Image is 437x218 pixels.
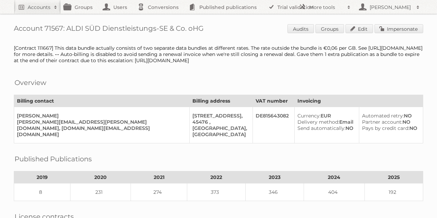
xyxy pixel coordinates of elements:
th: Billing contact [14,95,190,107]
th: Invoicing [295,95,423,107]
h2: Accounts [28,4,50,11]
div: NO [297,125,353,131]
th: Billing address [190,95,253,107]
a: Edit [345,24,373,33]
th: 2020 [70,171,131,183]
td: 404 [304,183,365,201]
td: 192 [364,183,423,201]
a: Audits [287,24,314,33]
span: Automated retry: [362,113,404,119]
span: Currency: [297,113,321,119]
a: Impersonate [374,24,423,33]
td: DE815643082 [253,107,295,143]
th: 2024 [304,171,365,183]
div: 45476 , [192,119,247,125]
th: 2021 [131,171,187,183]
div: [GEOGRAPHIC_DATA] [192,131,247,138]
th: 2022 [187,171,245,183]
div: NO [362,125,417,131]
div: [GEOGRAPHIC_DATA], [192,125,247,131]
td: 274 [131,183,187,201]
span: Pays by credit card: [362,125,409,131]
h2: Published Publications [15,154,92,164]
div: [STREET_ADDRESS], [192,113,247,119]
a: Groups [315,24,344,33]
div: [PERSON_NAME][EMAIL_ADDRESS][PERSON_NAME][DOMAIN_NAME], [DOMAIN_NAME][EMAIL_ADDRESS][DOMAIN_NAME] [17,119,184,138]
td: 8 [14,183,70,201]
div: [PERSON_NAME] [17,113,184,119]
td: 231 [70,183,131,201]
span: Delivery method: [297,119,339,125]
span: Send automatically: [297,125,345,131]
th: VAT number [253,95,295,107]
div: [Contract 111667] This data bundle actually consists of two separate data bundles at different ra... [14,45,423,64]
h2: More tools [309,4,344,11]
td: 346 [245,183,304,201]
th: 2025 [364,171,423,183]
div: Email [297,119,353,125]
h1: Account 71567: ALDI SÜD Dienstleistungs-SE & Co. oHG [14,24,423,35]
span: Partner account: [362,119,402,125]
div: EUR [297,113,353,119]
th: 2023 [245,171,304,183]
h2: [PERSON_NAME] [368,4,413,11]
td: 373 [187,183,245,201]
h2: Overview [15,77,46,88]
div: NO [362,113,417,119]
div: NO [362,119,417,125]
th: 2019 [14,171,70,183]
